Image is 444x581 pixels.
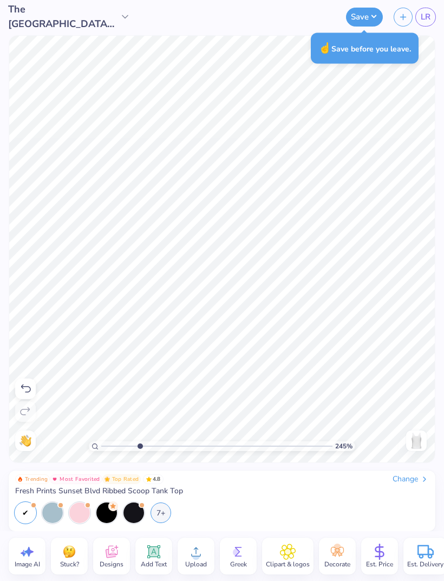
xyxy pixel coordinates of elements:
[60,560,79,569] span: Stuck?
[112,476,139,482] span: Top Rated
[311,33,419,64] div: Save before you leave.
[50,474,102,484] button: Badge Button
[100,560,123,569] span: Designs
[324,560,350,569] span: Decorate
[105,476,110,482] img: Top Rated sort
[15,560,40,569] span: Image AI
[366,560,393,569] span: Est. Price
[408,432,425,449] img: Back
[15,474,50,484] button: Badge Button
[407,560,443,569] span: Est. Delivery
[143,474,164,484] span: 4.8
[52,476,57,482] img: Most Favorited sort
[415,8,436,27] a: LR
[61,544,77,560] img: Stuck?
[335,441,352,451] span: 245 %
[141,560,167,569] span: Add Text
[151,502,171,523] div: 7+
[102,474,141,484] button: Badge Button
[393,474,429,484] div: Change
[266,560,310,569] span: Clipart & logos
[346,8,383,27] button: Save
[230,560,247,569] span: Greek
[185,560,207,569] span: Upload
[25,476,48,482] span: Trending
[60,476,100,482] span: Most Favorited
[8,2,117,31] span: The [GEOGRAPHIC_DATA][US_STATE] : [PERSON_NAME]
[421,11,430,23] span: LR
[318,41,331,55] span: ☝️
[15,486,183,496] span: Fresh Prints Sunset Blvd Ribbed Scoop Tank Top
[17,476,23,482] img: Trending sort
